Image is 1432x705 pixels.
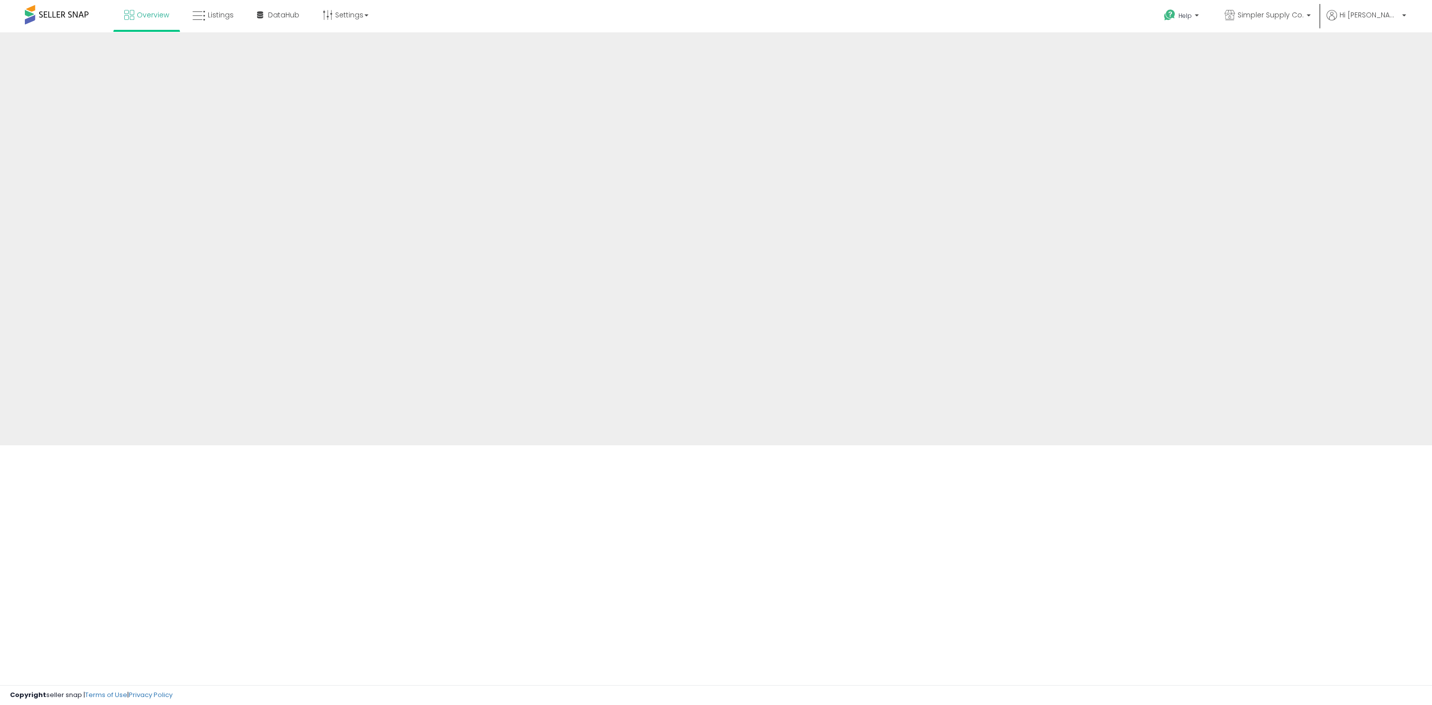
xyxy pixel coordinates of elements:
[268,10,299,20] span: DataHub
[1340,10,1399,20] span: Hi [PERSON_NAME]
[1238,10,1304,20] span: Simpler Supply Co.
[208,10,234,20] span: Listings
[1327,10,1406,32] a: Hi [PERSON_NAME]
[1163,9,1176,21] i: Get Help
[1156,1,1209,32] a: Help
[1178,11,1192,20] span: Help
[137,10,169,20] span: Overview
